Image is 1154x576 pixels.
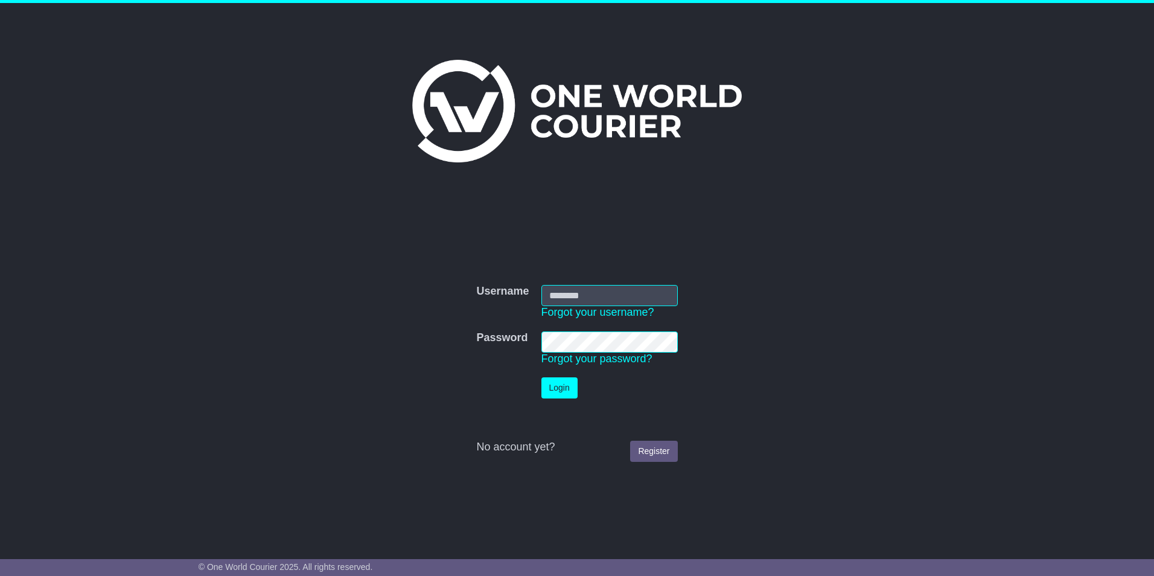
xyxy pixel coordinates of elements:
a: Forgot your username? [541,306,654,318]
a: Register [630,441,677,462]
img: One World [412,60,742,162]
a: Forgot your password? [541,353,652,365]
span: © One World Courier 2025. All rights reserved. [199,562,373,572]
div: No account yet? [476,441,677,454]
label: Username [476,285,529,298]
label: Password [476,331,528,345]
button: Login [541,377,578,398]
